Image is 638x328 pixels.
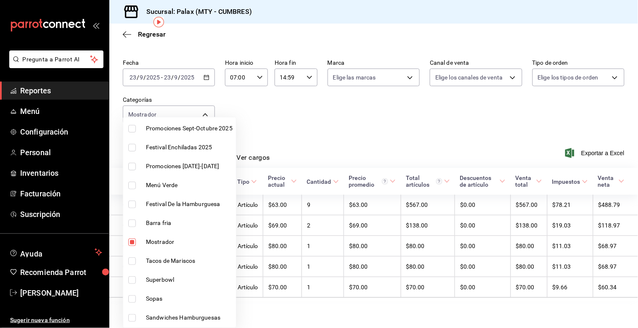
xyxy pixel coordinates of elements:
[146,275,233,284] span: Superbowl
[146,181,233,190] span: Menú Verde
[146,219,233,227] span: Barra fria
[146,124,233,133] span: Promociones Sept-Octubre 2025
[154,17,164,27] img: Tooltip marker
[146,238,233,246] span: Mostrador
[146,200,233,209] span: Festival De la Hamburguesa
[146,294,233,303] span: Sopas
[146,257,233,265] span: Tacos de Mariscos
[146,313,233,322] span: Sandwiches Hamburguesas
[146,143,233,152] span: Festival Enchiladas 2025
[146,162,233,171] span: Promociones [DATE]-[DATE]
